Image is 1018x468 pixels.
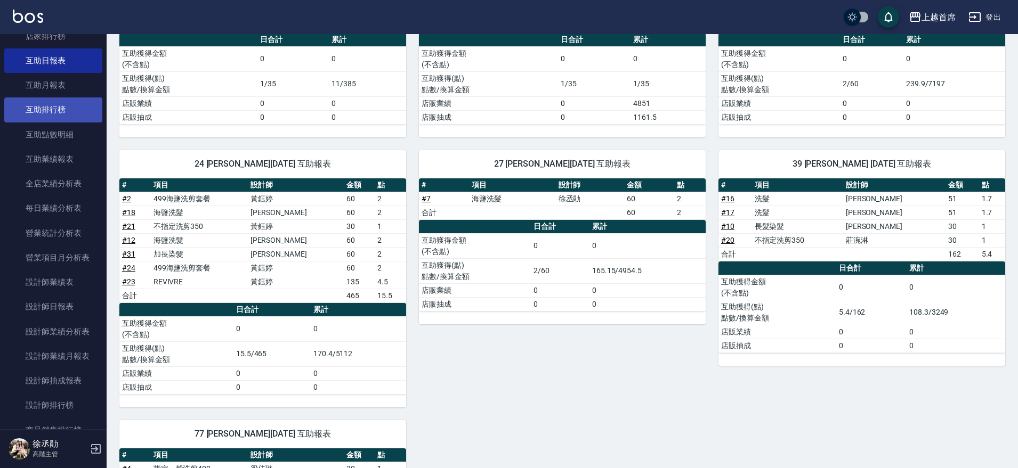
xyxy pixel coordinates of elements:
[904,6,960,28] button: 上越首席
[311,380,406,394] td: 0
[248,261,344,275] td: 黃鈺婷
[907,261,1005,275] th: 累計
[4,221,102,245] a: 營業統計分析表
[903,110,1005,124] td: 0
[631,71,706,96] td: 1/35
[836,325,907,339] td: 0
[721,208,734,217] a: #17
[375,261,406,275] td: 2
[375,206,406,219] td: 2
[119,178,406,303] table: a dense table
[4,122,102,147] a: 互助點數明細
[119,366,233,380] td: 店販業績
[233,380,311,394] td: 0
[946,233,979,247] td: 30
[344,219,375,233] td: 30
[119,289,151,302] td: 合計
[329,46,406,71] td: 0
[718,33,1005,125] table: a dense table
[558,46,631,71] td: 0
[531,297,589,311] td: 0
[419,233,531,258] td: 互助獲得金額 (不含點)
[903,33,1005,47] th: 累計
[119,303,406,395] table: a dense table
[119,110,257,124] td: 店販抽成
[4,97,102,122] a: 互助排行榜
[718,178,752,192] th: #
[840,96,903,110] td: 0
[375,289,406,302] td: 15.5
[432,159,693,169] span: 27 [PERSON_NAME][DATE] 互助報表
[344,233,375,247] td: 60
[836,275,907,300] td: 0
[721,236,734,244] a: #20
[119,341,233,366] td: 互助獲得(點) 點數/換算金額
[33,439,87,449] h5: 徐丞勛
[556,178,624,192] th: 設計師
[903,46,1005,71] td: 0
[4,245,102,270] a: 營業項目月分析表
[311,341,406,366] td: 170.4/5112
[946,247,979,261] td: 162
[257,110,329,124] td: 0
[840,46,903,71] td: 0
[558,110,631,124] td: 0
[375,192,406,206] td: 2
[248,233,344,247] td: [PERSON_NAME]
[979,178,1005,192] th: 點
[311,366,406,380] td: 0
[631,110,706,124] td: 1161.5
[631,46,706,71] td: 0
[248,275,344,289] td: 黃鈺婷
[233,341,311,366] td: 15.5/465
[375,219,406,233] td: 1
[840,71,903,96] td: 2/60
[843,178,946,192] th: 設計師
[979,233,1005,247] td: 1
[151,247,248,261] td: 加長染髮
[964,7,1005,27] button: 登出
[13,10,43,23] img: Logo
[556,192,624,206] td: 徐丞勛
[151,219,248,233] td: 不指定洗剪350
[922,11,956,24] div: 上越首席
[558,96,631,110] td: 0
[4,48,102,73] a: 互助日報表
[122,208,135,217] a: #18
[344,178,375,192] th: 金額
[946,206,979,219] td: 51
[33,449,87,459] p: 高階主管
[419,46,558,71] td: 互助獲得金額 (不含點)
[419,297,531,311] td: 店販抽成
[589,258,706,283] td: 165.15/4954.5
[718,339,836,352] td: 店販抽成
[257,96,329,110] td: 0
[375,448,406,462] th: 點
[589,283,706,297] td: 0
[718,261,1005,353] table: a dense table
[119,46,257,71] td: 互助獲得金額 (不含點)
[4,196,102,220] a: 每日業績分析表
[531,283,589,297] td: 0
[248,206,344,219] td: [PERSON_NAME]
[9,438,30,459] img: Person
[752,206,843,219] td: 洗髮
[589,297,706,311] td: 0
[419,110,558,124] td: 店販抽成
[840,110,903,124] td: 0
[419,220,706,311] table: a dense table
[907,325,1005,339] td: 0
[119,448,151,462] th: #
[344,448,375,462] th: 金額
[419,33,706,125] table: a dense table
[631,33,706,47] th: 累計
[151,206,248,219] td: 海鹽洗髮
[531,258,589,283] td: 2/60
[329,110,406,124] td: 0
[4,24,102,48] a: 店家排行榜
[718,71,840,96] td: 互助獲得(點) 點數/換算金額
[419,71,558,96] td: 互助獲得(點) 點數/換算金額
[674,192,706,206] td: 2
[903,96,1005,110] td: 0
[558,71,631,96] td: 1/35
